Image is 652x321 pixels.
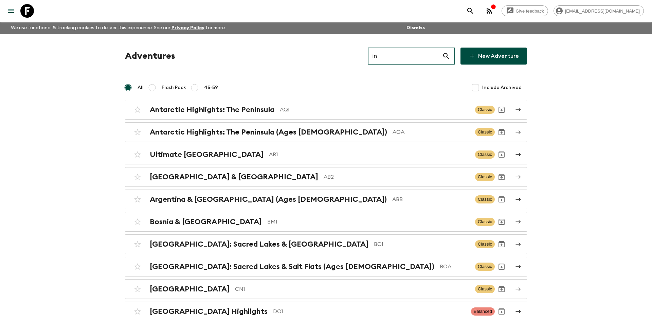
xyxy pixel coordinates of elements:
[162,84,186,91] span: Flash Pack
[150,307,268,316] h2: [GEOGRAPHIC_DATA] Highlights
[125,145,527,164] a: Ultimate [GEOGRAPHIC_DATA]AR1ClassicArchive
[495,305,508,318] button: Archive
[475,195,495,203] span: Classic
[512,8,548,14] span: Give feedback
[125,122,527,142] a: Antarctic Highlights: The Peninsula (Ages [DEMOGRAPHIC_DATA])AQAClassicArchive
[495,103,508,117] button: Archive
[495,237,508,251] button: Archive
[125,257,527,277] a: [GEOGRAPHIC_DATA]: Sacred Lakes & Salt Flats (Ages [DEMOGRAPHIC_DATA])BOAClassicArchive
[171,25,204,30] a: Privacy Policy
[269,150,470,159] p: AR1
[475,240,495,248] span: Classic
[475,173,495,181] span: Classic
[125,212,527,232] a: Bosnia & [GEOGRAPHIC_DATA]BM1ClassicArchive
[561,8,644,14] span: [EMAIL_ADDRESS][DOMAIN_NAME]
[138,84,144,91] span: All
[495,193,508,206] button: Archive
[150,285,230,293] h2: [GEOGRAPHIC_DATA]
[475,285,495,293] span: Classic
[125,167,527,187] a: [GEOGRAPHIC_DATA] & [GEOGRAPHIC_DATA]AB2ClassicArchive
[475,128,495,136] span: Classic
[280,106,470,114] p: AQ1
[502,5,548,16] a: Give feedback
[374,240,470,248] p: BO1
[460,48,527,65] a: New Adventure
[273,307,466,316] p: DO1
[405,23,427,33] button: Dismiss
[125,234,527,254] a: [GEOGRAPHIC_DATA]: Sacred Lakes & [GEOGRAPHIC_DATA]BO1ClassicArchive
[368,47,442,66] input: e.g. AR1, Argentina
[204,84,218,91] span: 45-59
[393,128,470,136] p: AQA
[471,307,495,316] span: Balanced
[324,173,470,181] p: AB2
[495,215,508,229] button: Archive
[8,22,229,34] p: We use functional & tracking cookies to deliver this experience. See our for more.
[267,218,470,226] p: BM1
[495,148,508,161] button: Archive
[125,100,527,120] a: Antarctic Highlights: The PeninsulaAQ1ClassicArchive
[495,170,508,184] button: Archive
[495,125,508,139] button: Archive
[482,84,522,91] span: Include Archived
[554,5,644,16] div: [EMAIL_ADDRESS][DOMAIN_NAME]
[475,106,495,114] span: Classic
[235,285,470,293] p: CN1
[125,279,527,299] a: [GEOGRAPHIC_DATA]CN1ClassicArchive
[150,128,387,137] h2: Antarctic Highlights: The Peninsula (Ages [DEMOGRAPHIC_DATA])
[464,4,477,18] button: search adventures
[475,218,495,226] span: Classic
[150,105,274,114] h2: Antarctic Highlights: The Peninsula
[150,240,368,249] h2: [GEOGRAPHIC_DATA]: Sacred Lakes & [GEOGRAPHIC_DATA]
[475,150,495,159] span: Classic
[150,217,262,226] h2: Bosnia & [GEOGRAPHIC_DATA]
[150,150,264,159] h2: Ultimate [GEOGRAPHIC_DATA]
[150,195,387,204] h2: Argentina & [GEOGRAPHIC_DATA] (Ages [DEMOGRAPHIC_DATA])
[475,263,495,271] span: Classic
[125,190,527,209] a: Argentina & [GEOGRAPHIC_DATA] (Ages [DEMOGRAPHIC_DATA])ABBClassicArchive
[4,4,18,18] button: menu
[495,260,508,273] button: Archive
[150,173,318,181] h2: [GEOGRAPHIC_DATA] & [GEOGRAPHIC_DATA]
[495,282,508,296] button: Archive
[125,49,175,63] h1: Adventures
[392,195,470,203] p: ABB
[150,262,434,271] h2: [GEOGRAPHIC_DATA]: Sacred Lakes & Salt Flats (Ages [DEMOGRAPHIC_DATA])
[440,263,470,271] p: BOA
